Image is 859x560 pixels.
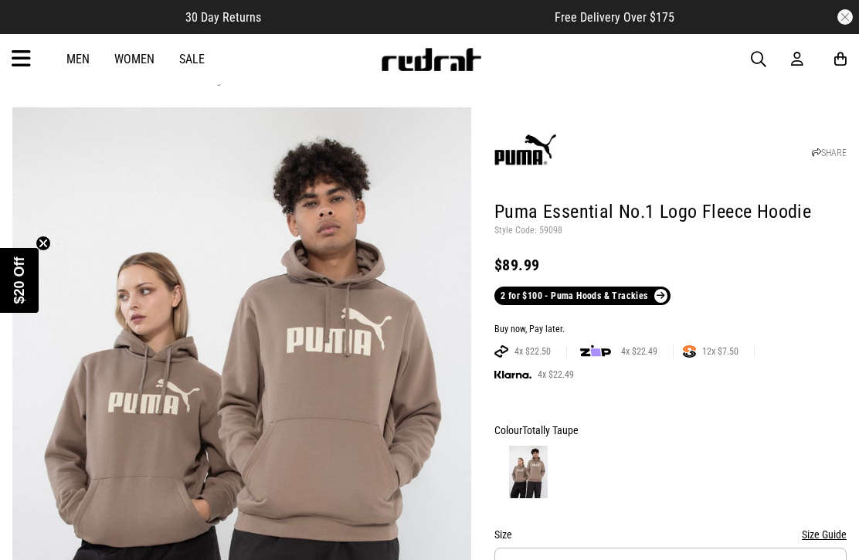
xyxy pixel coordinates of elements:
span: 4x $22.49 [615,345,664,358]
img: zip [580,344,611,359]
button: Size Guide [802,525,847,544]
span: $20 Off [12,256,27,304]
button: Open LiveChat chat widget [12,6,59,53]
span: 4x $22.49 [531,368,580,381]
img: SPLITPAY [683,345,696,358]
a: SHARE [812,148,847,158]
p: Style Code: 59098 [494,225,847,237]
h1: Puma Essential No.1 Logo Fleece Hoodie [494,200,847,225]
img: KLARNA [494,371,531,379]
a: Sale [179,52,205,66]
div: Buy now, Pay later. [494,324,847,336]
span: Totally Taupe [522,424,579,436]
div: Size [494,525,847,544]
iframe: Customer reviews powered by Trustpilot [292,9,524,25]
img: Redrat logo [380,48,482,71]
div: Colour [494,421,847,440]
span: 12x $7.50 [696,345,745,358]
a: Women [114,52,154,66]
a: 2 for $100 - Puma Hoods & Trackies [494,287,671,305]
div: $89.99 [494,256,847,274]
img: Totally Taupe [509,446,548,498]
a: Men [66,52,90,66]
span: 4x $22.50 [508,345,557,358]
span: Free Delivery Over $175 [555,10,674,25]
img: Puma [494,120,556,182]
button: Close teaser [36,236,51,251]
span: 30 Day Returns [185,10,261,25]
img: AFTERPAY [494,345,508,358]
